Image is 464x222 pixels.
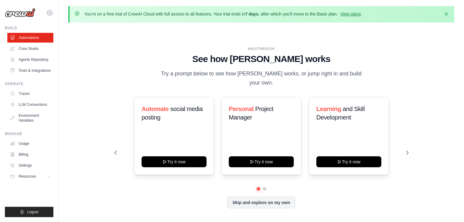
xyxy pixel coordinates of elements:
h1: See how [PERSON_NAME] works [114,54,408,64]
span: social media posting [142,106,203,121]
button: Skip and explore on my own [227,197,295,208]
div: WALKTHROUGH [114,47,408,51]
a: Settings [7,161,53,170]
button: Resources [7,172,53,181]
button: Try it now [229,156,294,167]
button: Logout [5,207,53,217]
a: Billing [7,150,53,159]
a: Traces [7,89,53,99]
a: Automations [7,33,53,43]
a: Agents Repository [7,55,53,64]
div: Manage [5,131,53,136]
a: Environment Variables [7,111,53,125]
a: Tools & Integrations [7,66,53,75]
a: LLM Connections [7,100,53,109]
a: Usage [7,139,53,148]
span: Learning [316,106,341,112]
a: Crew Studio [7,44,53,54]
p: You're on a free trial of CrewAI Cloud with full access to all features. Your trial ends in , aft... [84,11,362,17]
span: Automate [142,106,169,112]
span: Personal [229,106,254,112]
button: Try it now [142,156,207,167]
img: Logo [5,8,35,17]
strong: 7 days [245,12,258,16]
span: Project Manager [229,106,273,121]
div: Operate [5,82,53,86]
div: Build [5,26,53,30]
span: Logout [27,210,38,214]
button: Try it now [316,156,381,167]
a: View plans [340,12,361,16]
span: and Skill Development [316,106,365,121]
span: Resources [19,174,36,179]
p: Try a prompt below to see how [PERSON_NAME] works, or jump right in and build your own. [159,69,364,87]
